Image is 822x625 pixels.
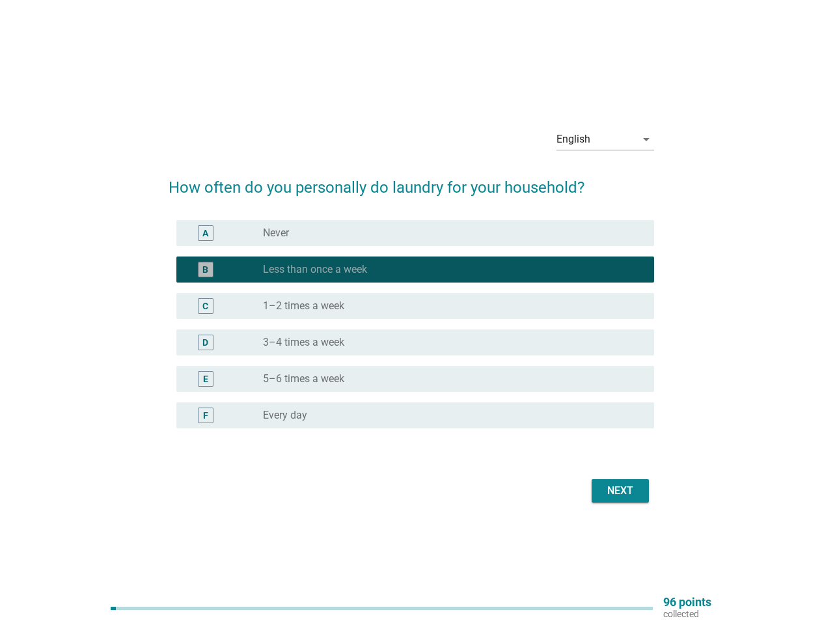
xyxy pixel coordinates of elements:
label: 3–4 times a week [263,336,344,349]
div: F [203,409,208,423]
label: Every day [263,409,307,422]
label: Never [263,227,289,240]
label: 1–2 times a week [263,299,344,312]
button: Next [592,479,649,503]
div: B [202,263,208,277]
label: Less than once a week [263,263,367,276]
div: D [202,336,208,350]
div: E [203,372,208,386]
p: collected [663,608,711,620]
h2: How often do you personally do laundry for your household? [169,163,654,199]
div: C [202,299,208,313]
label: 5–6 times a week [263,372,344,385]
p: 96 points [663,596,711,608]
i: arrow_drop_down [638,132,654,147]
div: A [202,227,208,240]
div: English [556,133,590,145]
div: Next [602,483,638,499]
